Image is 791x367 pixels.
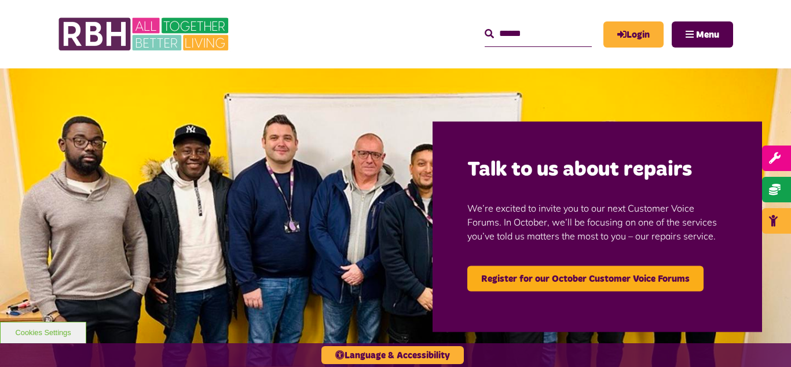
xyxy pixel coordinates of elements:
[696,30,719,39] span: Menu
[603,21,664,48] a: MyRBH
[321,346,464,364] button: Language & Accessibility
[58,12,232,57] img: RBH
[467,266,704,291] a: Register for our October Customer Voice Forums
[467,183,727,260] p: We’re excited to invite you to our next Customer Voice Forums. In October, we’ll be focusing on o...
[672,21,733,48] button: Navigation
[467,156,727,183] h2: Talk to us about repairs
